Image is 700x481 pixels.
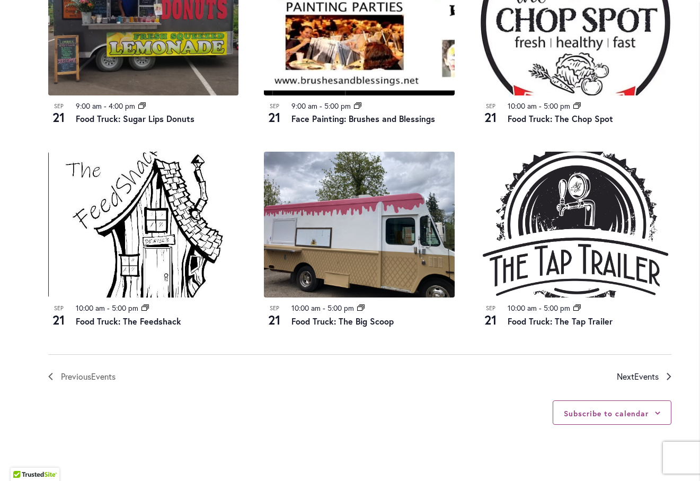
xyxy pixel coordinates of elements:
a: Food Truck: The Chop Spot [508,113,613,124]
a: Face Painting: Brushes and Blessings [291,113,435,124]
span: - [539,101,542,111]
img: The Feedshack [48,152,239,298]
span: 21 [264,311,285,329]
span: Sep [48,304,69,313]
span: - [323,303,325,313]
time: 5:00 pm [544,101,570,111]
time: 5:00 pm [324,101,351,111]
span: - [320,101,322,111]
span: 21 [264,108,285,126]
time: 4:00 pm [109,101,135,111]
img: Food Truck: The Big Scoop [264,152,455,298]
img: Food Truck: The Tap Trailer [480,152,671,298]
time: 5:00 pm [327,303,354,313]
a: Next Events [617,370,671,383]
a: Food Truck: The Big Scoop [291,316,394,327]
span: Previous [61,370,116,383]
span: Events [634,371,659,382]
span: - [104,101,107,111]
a: Food Truck: Sugar Lips Donuts [76,113,194,124]
span: Sep [264,102,285,111]
span: 21 [480,108,501,126]
a: Food Truck: The Feedshack [76,316,181,327]
span: Sep [480,102,501,111]
span: Sep [48,102,69,111]
time: 5:00 pm [112,303,138,313]
time: 9:00 am [291,101,317,111]
span: Sep [480,304,501,313]
time: 10:00 am [76,303,105,313]
span: Events [91,371,116,382]
a: Previous Events [48,370,116,383]
span: Sep [264,304,285,313]
time: 5:00 pm [544,303,570,313]
span: Next [617,370,659,383]
iframe: Launch Accessibility Center [8,443,38,473]
time: 9:00 am [76,101,102,111]
time: 10:00 am [291,303,321,313]
time: 10:00 am [508,101,537,111]
span: 21 [480,311,501,329]
time: 10:00 am [508,303,537,313]
a: Food Truck: The Tap Trailer [508,316,613,327]
span: 21 [48,311,69,329]
span: - [539,303,542,313]
span: 21 [48,108,69,126]
span: - [107,303,110,313]
button: Subscribe to calendar [564,408,648,418]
